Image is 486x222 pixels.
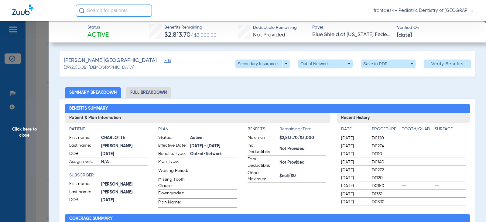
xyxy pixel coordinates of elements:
[361,60,416,68] button: Save to PDF
[402,167,433,173] span: --
[248,126,279,132] h4: Benefits
[435,167,465,173] span: --
[101,189,148,196] span: [PERSON_NAME]
[101,197,148,203] span: [DATE]
[87,31,109,39] span: Active
[158,142,188,150] span: Effective Date:
[435,135,465,141] span: --
[312,24,392,31] span: Payer
[372,191,399,197] span: D1351
[76,5,152,17] input: Search for patients
[190,151,237,157] span: Out-of-Network
[372,167,399,173] span: D0272
[341,183,367,189] span: [DATE]
[372,151,399,157] span: D1110
[341,143,367,149] span: [DATE]
[341,191,367,197] span: [DATE]
[12,5,33,15] img: Zuub Logo
[248,126,279,135] app-breakdown-title: Benefits
[435,183,465,189] span: --
[402,143,433,149] span: --
[101,181,148,188] span: [PERSON_NAME]
[65,87,121,98] li: Summary Breakdown
[279,173,326,179] span: $null/$0
[372,175,399,181] span: D1120
[402,126,433,132] h4: Tooth/Quad
[424,60,471,68] button: Verify Benefits
[372,126,399,135] app-breakdown-title: Procedure
[190,143,237,149] span: [DATE] - [DATE]
[69,189,99,196] span: Last name:
[372,126,399,132] h4: Procedure
[435,191,465,197] span: --
[435,143,465,149] span: --
[435,175,465,181] span: --
[372,183,399,189] span: D0150
[253,32,285,38] span: Not Provided
[402,191,433,197] span: --
[158,199,188,207] span: Plan Name:
[164,59,170,64] span: Edit
[69,181,99,188] span: First name:
[158,135,188,142] span: Status:
[372,159,399,165] span: D0140
[69,172,148,179] h4: Subscriber
[431,61,464,66] span: Verify Benefits
[341,135,367,141] span: [DATE]
[64,64,134,71] span: (39920) DOB: [DEMOGRAPHIC_DATA]
[341,175,367,181] span: [DATE]
[279,126,326,135] span: Remaining/Total
[402,135,433,141] span: --
[248,135,277,142] span: Maximum:
[279,159,326,166] span: Not Provided
[435,151,465,157] span: --
[101,159,148,165] span: N/A
[374,8,474,14] span: frontdesk - Pediatric Dentistry of [GEOGRAPHIC_DATA][US_STATE] (WR)
[69,126,148,132] h4: Patient
[101,143,148,149] span: [PERSON_NAME]
[341,159,367,165] span: [DATE]
[435,126,465,135] app-breakdown-title: Surface
[312,31,392,39] span: Blue Shield of [US_STATE] Federal Plan
[341,199,367,205] span: [DATE]
[126,87,171,98] li: Full Breakdown
[69,142,99,150] span: Last name:
[372,143,399,149] span: D0274
[69,159,99,166] span: Assignment:
[158,126,237,132] app-breakdown-title: Plan
[435,199,465,205] span: --
[65,113,331,123] h3: Patient & Plan Information
[402,175,433,181] span: --
[248,142,277,155] span: Ind. Deductible:
[190,33,217,38] span: / $3,000.00
[248,156,277,169] span: Fam. Deductible:
[101,135,148,141] span: CHARLOTTE
[158,151,188,158] span: Benefits Type:
[337,113,470,123] h3: Recent History
[402,183,433,189] span: --
[235,60,290,68] button: Secondary Insurance
[402,126,433,135] app-breakdown-title: Tooth/Quad
[435,159,465,165] span: --
[190,135,237,141] span: Active
[101,151,148,157] span: [DATE]
[69,151,99,158] span: DOB:
[279,135,326,141] span: $2,813.70/$3,000
[456,193,486,222] iframe: Chat Widget
[341,126,367,132] h4: Date
[341,167,367,173] span: [DATE]
[341,126,367,135] app-breakdown-title: Date
[279,146,326,152] span: Not Provided
[158,176,188,189] span: Missing Tooth Clause:
[69,135,99,142] span: First name:
[402,151,433,157] span: --
[69,197,99,204] span: DOB:
[248,170,277,183] span: Ortho Maximum:
[402,159,433,165] span: --
[298,60,353,68] button: Out of Network
[372,135,399,141] span: D0120
[79,8,84,13] img: Search Icon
